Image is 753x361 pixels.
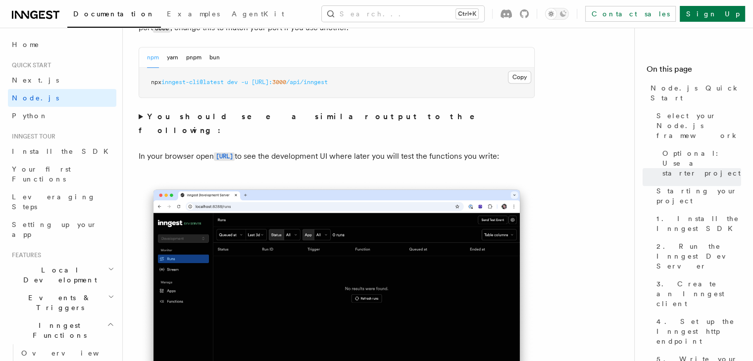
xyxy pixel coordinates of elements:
[656,111,741,140] span: Select your Node.js framework
[8,320,107,340] span: Inngest Functions
[508,71,531,84] button: Copy
[653,107,741,144] a: Select your Node.js framework
[12,112,48,120] span: Python
[12,193,96,211] span: Leveraging Steps
[658,144,741,182] a: Optional: Use a starter project
[12,76,59,84] span: Next.js
[139,110,535,137] summary: You should see a similar output to the following:
[241,79,248,86] span: -u
[12,221,97,238] span: Setting up your app
[139,112,489,135] strong: You should see a similar output to the following:
[73,10,155,18] span: Documentation
[8,160,116,188] a: Your first Functions
[8,251,41,259] span: Features
[647,63,741,79] h4: On this page
[147,47,159,68] button: npm
[161,3,226,27] a: Examples
[8,188,116,216] a: Leveraging Steps
[226,3,290,27] a: AgentKit
[227,79,238,86] span: dev
[545,8,569,20] button: Toggle dark mode
[8,71,116,89] a: Next.js
[209,47,220,68] button: bun
[8,261,116,289] button: Local Development
[656,241,741,271] span: 2. Run the Inngest Dev Server
[653,182,741,210] a: Starting your project
[647,79,741,107] a: Node.js Quick Start
[8,216,116,243] a: Setting up your app
[12,94,59,102] span: Node.js
[8,142,116,160] a: Install the SDK
[139,149,535,164] p: In your browser open to see the development UI where later you will test the functions you write:
[286,79,328,86] span: /api/inngest
[656,316,741,346] span: 4. Set up the Inngest http endpoint
[456,9,478,19] kbd: Ctrl+K
[651,83,741,103] span: Node.js Quick Start
[653,313,741,350] a: 4. Set up the Inngest http endpoint
[167,47,178,68] button: yarn
[656,279,741,309] span: 3. Create an Inngest client
[251,79,272,86] span: [URL]:
[8,107,116,125] a: Python
[8,293,108,313] span: Events & Triggers
[232,10,284,18] span: AgentKit
[21,349,123,357] span: Overview
[656,186,741,206] span: Starting your project
[8,316,116,344] button: Inngest Functions
[662,148,741,178] span: Optional: Use a starter project
[680,6,745,22] a: Sign Up
[12,165,71,183] span: Your first Functions
[186,47,201,68] button: pnpm
[8,61,51,69] span: Quick start
[653,275,741,313] a: 3. Create an Inngest client
[12,147,114,155] span: Install the SDK
[12,40,40,49] span: Home
[8,133,55,140] span: Inngest tour
[585,6,676,22] a: Contact sales
[153,24,170,33] code: 3000
[161,79,224,86] span: inngest-cli@latest
[656,214,741,233] span: 1. Install the Inngest SDK
[8,289,116,316] button: Events & Triggers
[322,6,484,22] button: Search...Ctrl+K
[214,151,235,161] a: [URL]
[653,237,741,275] a: 2. Run the Inngest Dev Server
[8,265,108,285] span: Local Development
[67,3,161,28] a: Documentation
[8,36,116,53] a: Home
[653,210,741,237] a: 1. Install the Inngest SDK
[272,79,286,86] span: 3000
[8,89,116,107] a: Node.js
[167,10,220,18] span: Examples
[151,79,161,86] span: npx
